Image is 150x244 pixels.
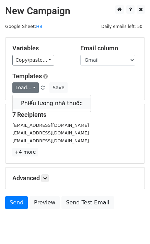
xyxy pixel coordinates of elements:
a: Send [5,196,28,209]
a: Daily emails left: 50 [99,24,145,29]
span: Daily emails left: 50 [99,23,145,30]
h5: Email column [80,44,138,52]
a: Phiếu lương nhà thuốc [13,98,91,109]
small: [EMAIL_ADDRESS][DOMAIN_NAME] [12,123,89,128]
small: [EMAIL_ADDRESS][DOMAIN_NAME] [12,138,89,143]
a: +4 more [12,148,38,156]
small: Google Sheet: [5,24,43,29]
h5: Variables [12,44,70,52]
a: Load... [12,82,39,93]
small: [EMAIL_ADDRESS][DOMAIN_NAME] [12,130,89,135]
div: Tiện ích trò chuyện [116,211,150,244]
a: Templates [12,72,42,80]
a: HB [36,24,42,29]
a: Preview [30,196,60,209]
a: Send Test Email [61,196,114,209]
iframe: Chat Widget [116,211,150,244]
h5: Advanced [12,174,138,182]
h2: New Campaign [5,5,145,17]
button: Save [49,82,67,93]
h5: 7 Recipients [12,111,138,119]
a: Copy/paste... [12,55,54,65]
